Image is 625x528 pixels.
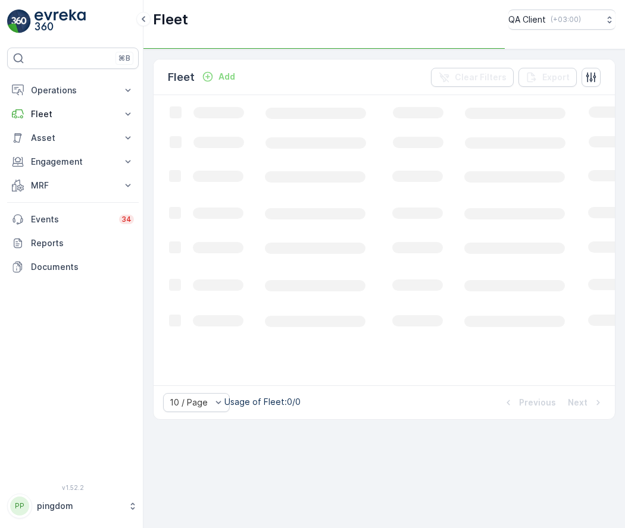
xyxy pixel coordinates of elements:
[455,71,507,83] p: Clear Filters
[551,15,581,24] p: ( +03:00 )
[7,174,139,197] button: MRF
[7,150,139,174] button: Engagement
[35,10,86,33] img: logo_light-DOdMpM7g.png
[224,396,301,408] p: Usage of Fleet : 0/0
[7,126,139,150] button: Asset
[519,397,556,408] p: Previous
[31,156,115,168] p: Engagement
[168,69,195,86] p: Fleet
[7,78,139,102] button: Operations
[567,395,605,410] button: Next
[31,237,134,249] p: Reports
[31,261,134,273] p: Documents
[7,494,139,518] button: PPpingdom
[7,208,139,231] a: Events34
[431,68,514,87] button: Clear Filters
[31,180,115,191] p: MRF
[118,54,130,63] p: ⌘B
[153,10,188,29] p: Fleet
[31,132,115,144] p: Asset
[568,397,587,408] p: Next
[197,70,240,84] button: Add
[7,255,139,279] a: Documents
[501,395,557,410] button: Previous
[31,84,115,96] p: Operations
[10,496,29,516] div: PP
[7,484,139,491] span: v 1.52.2
[7,231,139,255] a: Reports
[542,71,570,83] p: Export
[518,68,577,87] button: Export
[508,10,615,30] button: QA Client(+03:00)
[508,14,546,26] p: QA Client
[7,102,139,126] button: Fleet
[121,215,132,224] p: 34
[218,71,235,83] p: Add
[31,108,115,120] p: Fleet
[7,10,31,33] img: logo
[37,500,122,512] p: pingdom
[31,213,112,225] p: Events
